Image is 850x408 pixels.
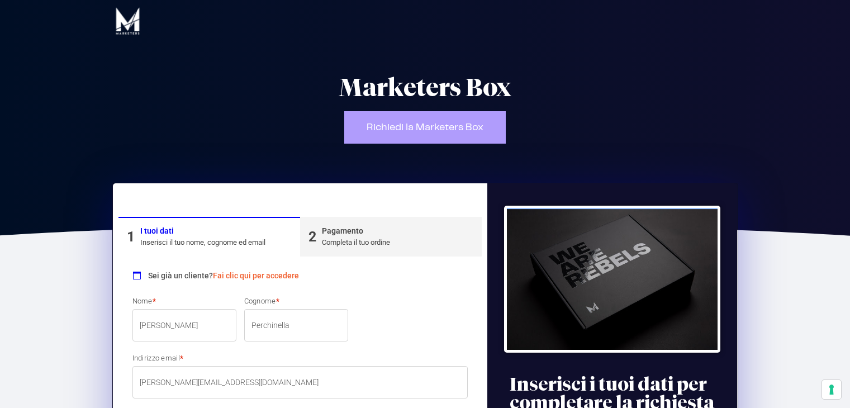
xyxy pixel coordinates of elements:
[224,75,626,100] h2: Marketers Box
[140,225,265,237] div: I tuoi dati
[140,237,265,248] div: Inserisci il tuo nome, cognome ed email
[132,354,468,362] label: Indirizzo email
[132,262,468,285] div: Sei già un cliente?
[213,271,299,280] a: Fai clic qui per accedere
[300,217,482,257] a: 2PagamentoCompleta il tuo ordine
[132,297,236,305] label: Nome
[127,226,135,248] div: 1
[322,225,390,237] div: Pagamento
[244,297,348,305] label: Cognome
[822,380,841,399] button: Le tue preferenze relative al consenso per le tecnologie di tracciamento
[367,122,483,132] span: Richiedi la Marketers Box
[322,237,390,248] div: Completa il tuo ordine
[308,226,316,248] div: 2
[344,111,506,144] a: Richiedi la Marketers Box
[118,217,300,257] a: 1I tuoi datiInserisci il tuo nome, cognome ed email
